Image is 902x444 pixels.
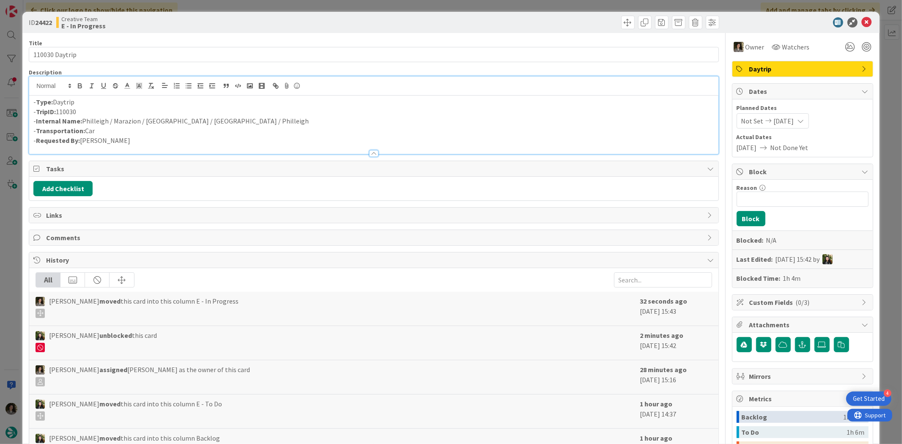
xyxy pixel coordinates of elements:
[746,42,765,52] span: Owner
[33,136,714,145] p: - [PERSON_NAME]
[737,254,773,264] b: Last Edited:
[36,365,45,375] img: MS
[33,97,714,107] p: - Daytrip
[844,411,865,423] div: 1h 56m
[640,330,712,356] div: [DATE] 15:42
[29,69,62,76] span: Description
[99,365,127,374] b: assigned
[36,136,80,145] strong: Requested By:
[36,273,60,287] div: All
[749,86,858,96] span: Dates
[46,210,703,220] span: Links
[749,297,858,307] span: Custom Fields
[36,331,45,340] img: BC
[33,181,93,196] button: Add Checklist
[742,411,844,423] div: Backlog
[766,235,777,245] div: N/A
[61,22,106,29] b: E - In Progress
[853,395,885,403] div: Get Started
[49,296,239,318] span: [PERSON_NAME] this card into this column E - In Progress
[29,17,52,27] span: ID
[846,392,891,406] div: Open Get Started checklist, remaining modules: 4
[742,426,847,438] div: To Do
[46,255,703,265] span: History
[776,254,833,264] div: [DATE] 15:42 by
[99,400,121,408] b: moved
[749,64,858,74] span: Daytrip
[737,211,765,226] button: Block
[99,331,132,340] b: unblocked
[737,133,869,142] span: Actual Dates
[49,330,157,352] span: [PERSON_NAME] this card
[847,426,865,438] div: 1h 6m
[46,233,703,243] span: Comments
[884,389,891,397] div: 4
[35,18,52,27] b: 24422
[796,298,810,307] span: ( 0/3 )
[737,143,757,153] span: [DATE]
[640,365,712,390] div: [DATE] 15:16
[640,399,712,424] div: [DATE] 14:37
[49,365,250,386] span: [PERSON_NAME] [PERSON_NAME] as the owner of this card
[49,399,222,421] span: [PERSON_NAME] this card into this column E - To Do
[29,39,42,47] label: Title
[749,371,858,381] span: Mirrors
[640,331,684,340] b: 2 minutes ago
[770,143,809,153] span: Not Done Yet
[782,42,810,52] span: Watchers
[640,400,673,408] b: 1 hour ago
[640,296,712,321] div: [DATE] 15:43
[33,107,714,117] p: - 110030
[46,164,703,174] span: Tasks
[99,297,121,305] b: moved
[640,434,673,442] b: 1 hour ago
[36,117,82,125] strong: Internal Name:
[737,104,869,112] span: Planned Dates
[36,297,45,306] img: MS
[61,16,106,22] span: Creative Team
[749,394,858,404] span: Metrics
[36,400,45,409] img: BC
[36,98,53,106] strong: Type:
[614,272,712,288] input: Search...
[33,116,714,126] p: - Philleigh / Marazion / [GEOGRAPHIC_DATA] / [GEOGRAPHIC_DATA] / Philleigh
[33,126,714,136] p: - Car
[640,365,687,374] b: 28 minutes ago
[783,273,801,283] div: 1h 4m
[749,167,858,177] span: Block
[734,42,744,52] img: MS
[737,235,764,245] b: Blocked:
[29,47,718,62] input: type card name here...
[822,254,833,264] img: BC
[36,107,56,116] strong: TripID:
[741,116,764,126] span: Not Set
[640,297,688,305] b: 32 seconds ago
[737,184,757,192] label: Reason
[18,1,38,11] span: Support
[774,116,794,126] span: [DATE]
[749,320,858,330] span: Attachments
[36,126,85,135] strong: Transportation:
[36,434,45,443] img: BC
[737,273,781,283] b: Blocked Time:
[99,434,121,442] b: moved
